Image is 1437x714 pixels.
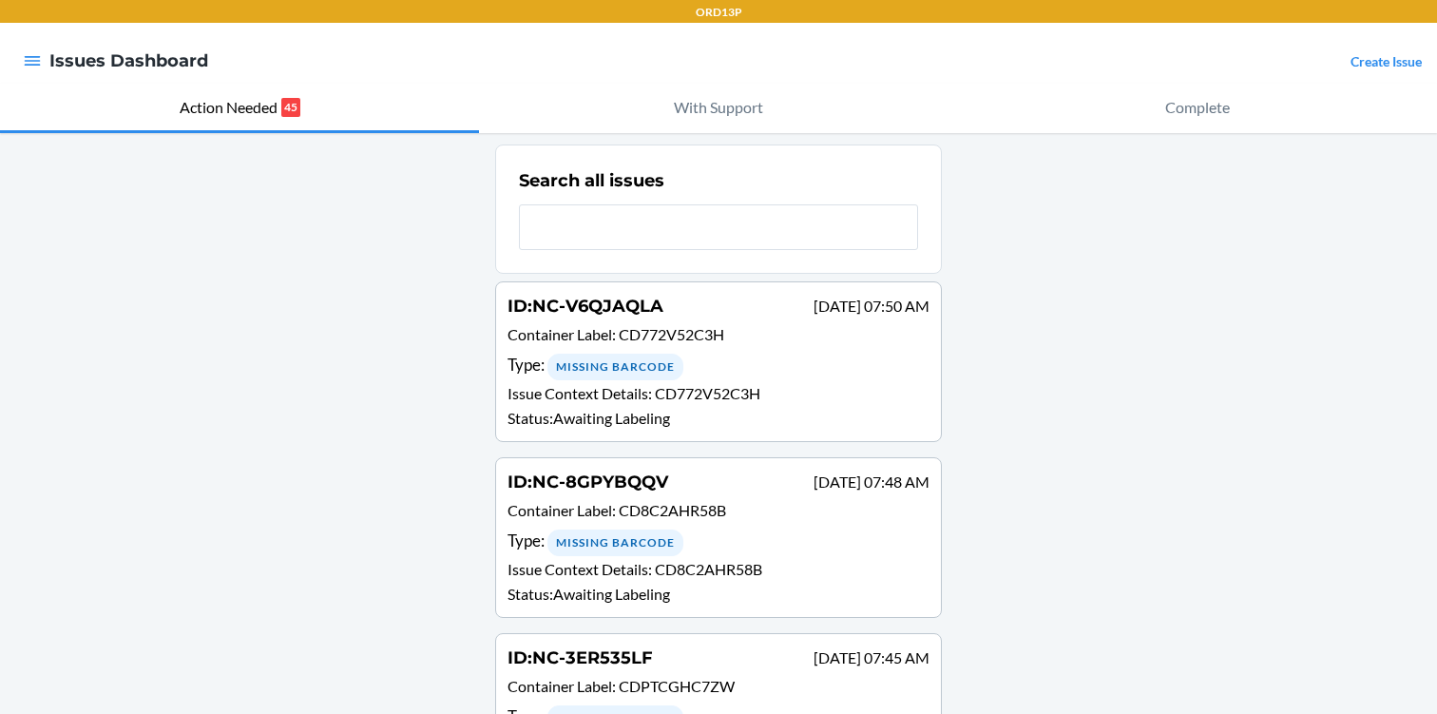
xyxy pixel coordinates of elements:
div: Missing Barcode [547,354,683,380]
p: Container Label : [508,499,929,527]
span: CD8C2AHR58B [655,560,762,578]
p: Complete [1165,96,1230,119]
p: Issue Context Details : [508,558,929,581]
button: Complete [958,84,1437,133]
p: [DATE] 07:48 AM [814,471,929,493]
a: Create Issue [1351,53,1422,69]
a: ID:NC-V6QJAQLA[DATE] 07:50 AMContainer Label: CD772V52C3HType: Missing BarcodeIssue Context Detai... [495,281,942,442]
p: Action Needed [180,96,278,119]
div: Type : [508,353,929,380]
p: Status : Awaiting Labeling [508,583,929,606]
p: 45 [281,98,300,117]
p: Status : Awaiting Labeling [508,407,929,430]
p: With Support [674,96,763,119]
span: CD772V52C3H [655,384,760,402]
span: CD8C2AHR58B [619,501,726,519]
p: [DATE] 07:50 AM [814,295,929,318]
p: ORD13P [696,4,742,21]
h4: ID : [508,646,653,670]
h4: ID : [508,294,663,318]
span: NC-V6QJAQLA [532,296,663,317]
p: Container Label : [508,323,929,351]
span: NC-3ER535LF [532,647,653,668]
div: Type : [508,529,929,556]
span: CDPTCGHC7ZW [619,677,735,695]
a: ID:NC-8GPYBQQV[DATE] 07:48 AMContainer Label: CD8C2AHR58BType: Missing BarcodeIssue Context Detai... [495,457,942,618]
button: With Support [479,84,958,133]
h4: Issues Dashboard [49,48,208,73]
div: Missing Barcode [547,530,683,556]
p: [DATE] 07:45 AM [814,646,929,669]
span: CD772V52C3H [619,325,724,343]
h4: ID : [508,470,668,494]
p: Issue Context Details : [508,382,929,405]
p: Container Label : [508,675,929,703]
h2: Search all issues [519,168,664,193]
span: NC-8GPYBQQV [532,472,668,492]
